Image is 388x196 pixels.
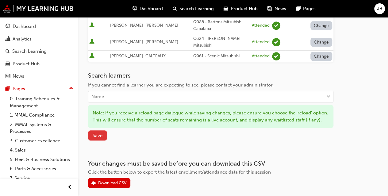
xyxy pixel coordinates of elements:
[88,130,107,140] button: Save
[193,53,249,60] div: Q961 - Scenic Mitsubishi
[2,33,76,45] a: Analytics
[91,181,96,186] span: download-icon
[267,5,272,13] span: news-icon
[110,53,143,59] span: [PERSON_NAME]
[2,71,76,82] a: News
[93,133,102,138] span: Save
[88,105,333,128] div: Note: If you receive a reload page dialogue while saving changes, please ensure you choose the 'r...
[6,37,10,42] span: chart-icon
[88,160,333,167] h3: Your changes must be saved before you can download this CSV
[2,46,76,57] a: Search Learning
[263,2,291,15] a: news-iconNews
[2,21,76,32] a: Dashboard
[275,5,286,12] span: News
[231,5,258,12] span: Product Hub
[128,2,168,15] a: guage-iconDashboard
[7,145,76,155] a: 4. Sales
[2,58,76,70] a: Product Hub
[12,48,47,55] div: Search Learning
[193,19,249,33] div: Q988 - Bartons Mitsubishi Capalaba
[88,72,333,79] h3: Search learners
[219,2,263,15] a: car-iconProduct Hub
[6,86,10,92] span: pages-icon
[13,23,36,30] div: Dashboard
[88,178,130,188] button: Download CSV
[88,169,271,175] span: Click the button below to export the latest enrollment/attendance data for this session
[98,180,127,186] div: Download CSV
[310,52,332,61] button: Change
[13,60,40,67] div: Product Hub
[6,24,10,29] span: guage-icon
[6,49,10,54] span: search-icon
[89,22,94,29] span: User is active
[6,61,10,67] span: car-icon
[145,39,178,44] span: [PERSON_NAME]
[67,184,72,191] span: prev-icon
[7,164,76,174] a: 6. Parts & Accessories
[168,2,219,15] a: search-iconSearch Learning
[193,35,249,49] div: Q324 - [PERSON_NAME] Mitsubishi
[173,5,177,13] span: search-icon
[310,21,332,30] button: Change
[252,53,270,59] div: Attended
[7,155,76,164] a: 5. Fleet & Business Solutions
[140,5,163,12] span: Dashboard
[272,21,280,30] span: learningRecordVerb_ATTEND-icon
[110,23,143,28] span: [PERSON_NAME]
[13,36,32,43] div: Analytics
[303,5,316,12] span: Pages
[310,38,332,47] button: Change
[2,20,76,83] button: DashboardAnalyticsSearch LearningProduct HubNews
[88,82,274,88] span: If you cannot find a learner you are expecting to see, please contact your administrator.
[179,5,214,12] span: Search Learning
[224,5,228,13] span: car-icon
[2,83,76,94] button: Pages
[7,136,76,146] a: 3. Customer Excellence
[377,5,382,12] span: JB
[69,85,73,93] span: up-icon
[326,93,331,101] span: down-icon
[145,53,166,59] span: CALTEAUX
[110,39,143,44] span: [PERSON_NAME]
[133,5,137,13] span: guage-icon
[89,39,94,45] span: User is active
[7,120,76,136] a: 2. MMAL Systems & Processes
[7,94,76,110] a: 0. Training Schedules & Management
[145,23,178,28] span: [PERSON_NAME]
[89,53,94,59] span: User is active
[272,38,280,46] span: learningRecordVerb_ATTEND-icon
[252,23,270,29] div: Attended
[7,174,76,183] a: 7. Service
[7,110,76,120] a: 1. MMAL Compliance
[252,39,270,45] div: Attended
[91,93,104,100] div: Name
[374,3,385,14] button: JB
[291,2,321,15] a: pages-iconPages
[272,52,280,60] span: learningRecordVerb_ATTEND-icon
[6,74,10,79] span: news-icon
[296,5,301,13] span: pages-icon
[3,5,74,13] img: mmal
[13,73,24,80] div: News
[13,85,25,92] div: Pages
